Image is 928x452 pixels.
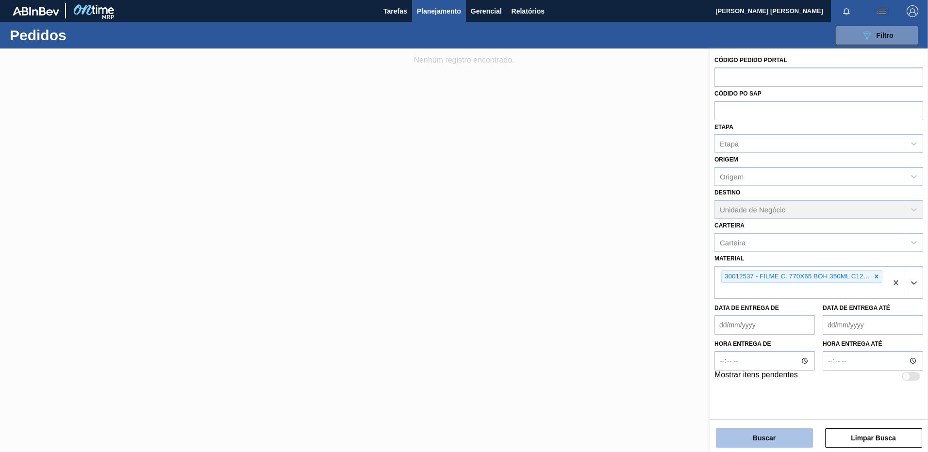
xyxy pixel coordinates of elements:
[714,124,733,130] label: Etapa
[876,5,887,17] img: userActions
[714,57,787,64] label: Código Pedido Portal
[720,238,746,246] div: Carteira
[714,90,762,97] label: Códido PO SAP
[714,315,815,335] input: dd/mm/yyyy
[512,5,545,17] span: Relatórios
[714,305,779,311] label: Data de Entrega de
[722,271,871,283] div: 30012537 - FILME C. 770X65 BOH 350ML C12 429
[714,371,798,382] label: Mostrar itens pendentes
[823,337,923,351] label: Hora entrega até
[13,7,59,16] img: TNhmsLtSVTkK8tSr43FrP2fwEKptu5GPRR3wAAAABJRU5ErkJggg==
[836,26,918,45] button: Filtro
[417,5,461,17] span: Planejamento
[720,140,739,148] div: Etapa
[714,337,815,351] label: Hora entrega de
[823,305,890,311] label: Data de Entrega até
[714,255,744,262] label: Material
[831,4,862,18] button: Notificações
[714,189,740,196] label: Destino
[823,315,923,335] input: dd/mm/yyyy
[714,156,738,163] label: Origem
[714,222,745,229] label: Carteira
[383,5,407,17] span: Tarefas
[10,30,155,41] h1: Pedidos
[877,32,894,39] span: Filtro
[720,173,744,181] div: Origem
[471,5,502,17] span: Gerencial
[907,5,918,17] img: Logout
